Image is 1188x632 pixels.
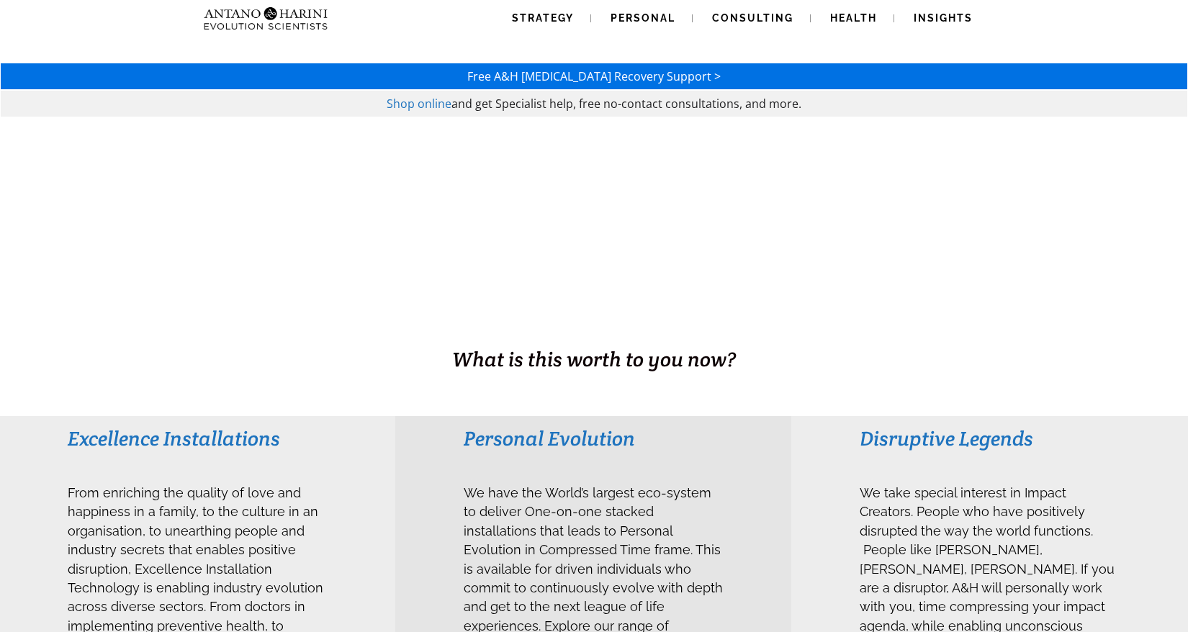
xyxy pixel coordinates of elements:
h3: Excellence Installations [68,425,328,451]
span: Strategy [512,12,574,24]
span: Health [830,12,877,24]
span: What is this worth to you now? [452,346,736,372]
span: Insights [914,12,973,24]
h3: Disruptive Legends [860,425,1120,451]
a: Shop online [387,96,451,112]
h1: BUSINESS. HEALTH. Family. Legacy [1,315,1187,345]
h3: Personal Evolution [464,425,724,451]
span: and get Specialist help, free no-contact consultations, and more. [451,96,801,112]
span: Personal [611,12,675,24]
span: Consulting [712,12,793,24]
a: Free A&H [MEDICAL_DATA] Recovery Support > [467,68,721,84]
